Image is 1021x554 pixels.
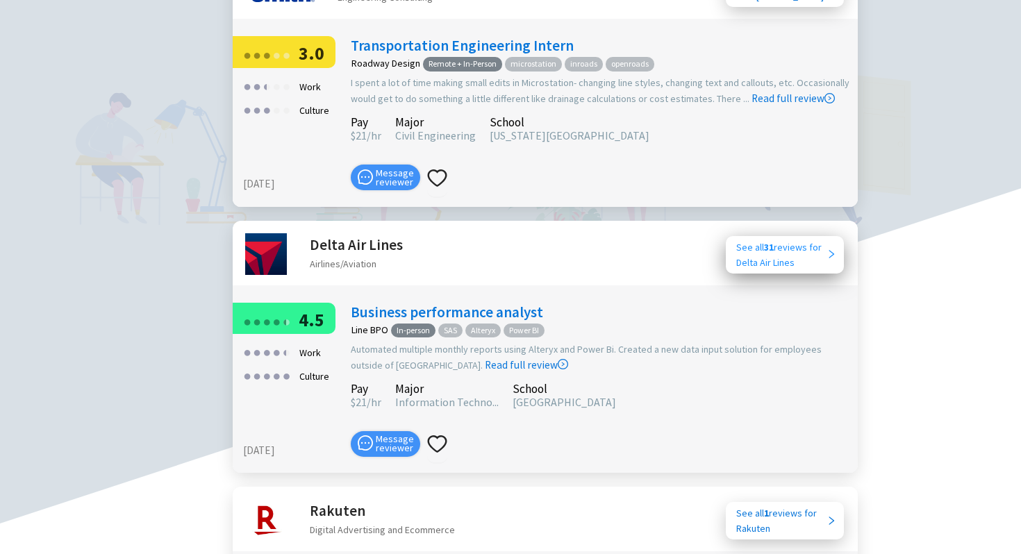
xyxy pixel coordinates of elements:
div: ● [263,44,271,65]
div: ● [263,341,271,362]
div: Culture [295,99,333,122]
div: Culture [295,364,333,388]
div: ● [282,75,290,96]
span: Alteryx [465,324,501,338]
div: ● [282,310,290,332]
div: ● [272,341,281,362]
div: Work [295,75,325,99]
div: ● [253,310,261,332]
span: Remote + In-Person [423,57,502,72]
span: Message reviewer [376,169,414,187]
span: 3.0 [299,42,324,65]
span: heart [427,168,447,188]
div: ● [282,364,290,386]
div: ● [282,310,286,332]
b: 31 [764,241,774,253]
span: $ [351,128,356,142]
span: [US_STATE][GEOGRAPHIC_DATA] [490,128,649,142]
span: 21 [351,395,367,409]
a: See all31reviews forDelta Air Lines [726,236,844,274]
span: /hr [367,395,381,409]
a: Read full review [485,289,568,371]
div: ● [263,75,271,96]
span: [GEOGRAPHIC_DATA] [513,395,616,409]
span: heart [427,434,447,454]
div: ● [243,99,251,120]
div: See all reviews for Rakuten [736,505,827,536]
span: message [358,169,373,185]
div: Roadway Design [351,58,420,68]
a: Transportation Engineering Intern [351,36,574,55]
div: ● [272,364,281,386]
h2: Delta Air Lines [310,233,403,256]
span: right [827,249,836,259]
div: ● [263,99,271,120]
a: Read full review [752,22,835,105]
span: microstation [505,57,562,72]
div: ● [253,341,261,362]
span: right-circle [558,359,568,369]
span: $ [351,395,356,409]
div: Major [395,384,499,394]
div: [DATE] [243,442,344,459]
span: Information Techno... [395,395,499,409]
div: [DATE] [243,176,344,192]
div: ● [243,364,251,386]
div: ● [253,99,261,120]
span: Message reviewer [376,435,414,453]
div: School [490,117,649,127]
div: ● [272,99,281,120]
div: ● [282,341,286,362]
div: ● [243,310,251,332]
span: right [827,516,836,526]
a: Business performance analyst [351,303,543,321]
div: ● [243,75,251,96]
span: 4.5 [299,308,324,331]
div: Airlines/Aviation [310,256,403,271]
span: right-circle [824,93,835,103]
span: In-person [391,324,435,338]
span: message [358,435,373,451]
div: Pay [351,384,381,394]
b: 1 [764,507,769,519]
a: See all1reviews forRakuten [726,502,844,539]
div: ● [263,364,271,386]
div: See all reviews for Delta Air Lines [736,240,827,270]
div: Line BPO [351,325,388,335]
div: School [513,384,616,394]
img: Delta Air Lines [245,233,287,275]
div: Work [295,341,325,364]
div: ● [272,44,281,65]
span: /hr [367,128,381,142]
div: ● [282,99,290,120]
div: ● [253,44,261,65]
span: openroads [606,57,654,72]
div: ● [243,44,251,65]
div: ● [282,341,290,362]
span: 21 [351,128,367,142]
div: I spent a lot of time making small edits in Microstation- changing line styles, changing text and... [351,75,851,107]
div: ● [253,75,261,96]
div: Automated multiple monthly reports using Alteryx and Power Bi. Created a new data input solution ... [351,342,851,373]
img: Rakuten [245,499,287,541]
div: ● [263,310,271,332]
div: ● [263,75,267,96]
div: Major [395,117,476,127]
div: Pay [351,117,381,127]
span: SAS [438,324,463,338]
div: ● [272,75,281,96]
div: Digital Advertising and Ecommerce [310,522,455,537]
div: ● [282,44,290,65]
h2: Rakuten [310,499,455,522]
div: ● [253,364,261,386]
div: ● [243,341,251,362]
span: inroads [565,57,603,72]
div: ● [272,310,281,332]
span: Civil Engineering [395,128,476,142]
